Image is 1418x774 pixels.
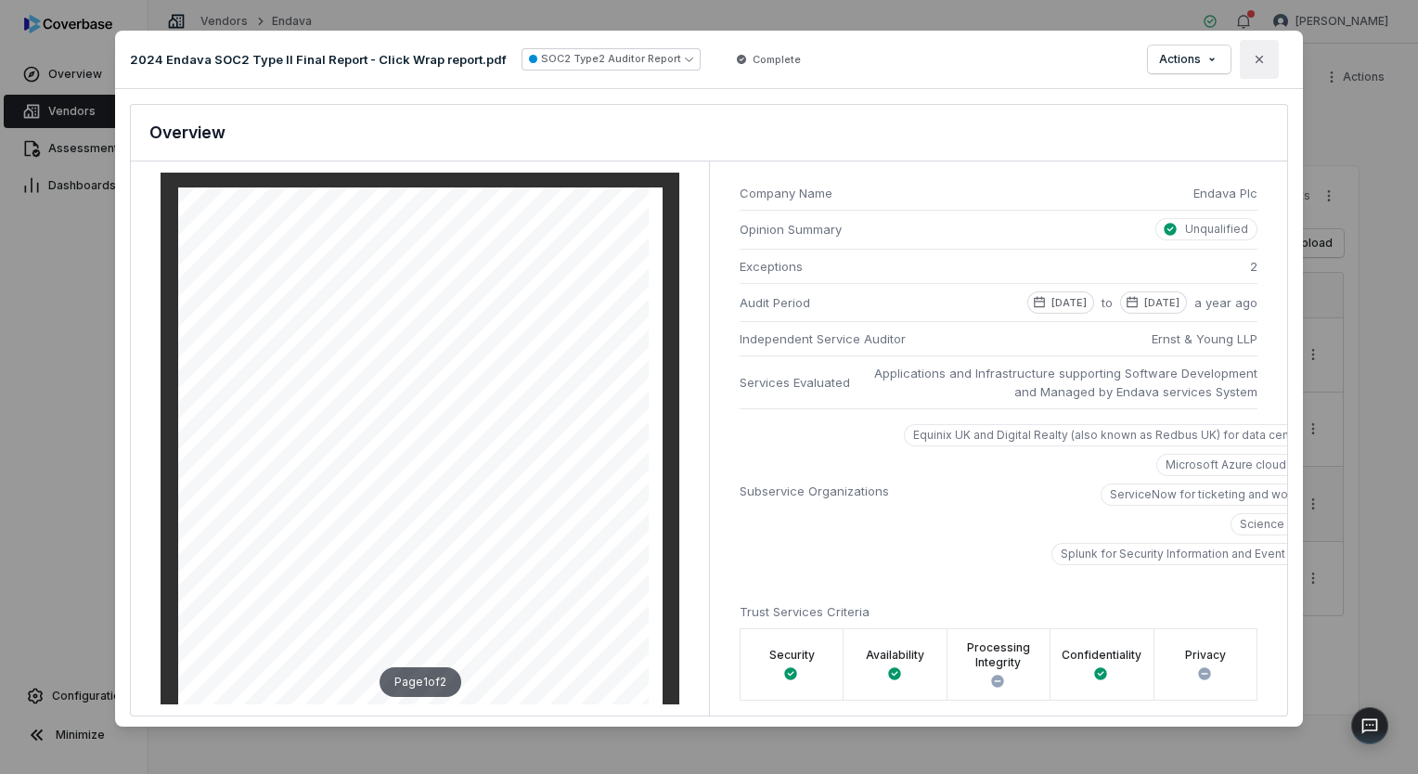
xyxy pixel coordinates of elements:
[753,52,801,67] span: Complete
[1148,45,1231,73] button: Actions
[740,293,810,312] span: Audit Period
[522,48,701,71] button: SOC2 Type2 Auditor Report
[769,648,815,663] label: Security
[1061,547,1398,561] p: Splunk for Security Information and Event Management (SIEM)
[1250,257,1257,276] span: 2
[740,373,850,392] span: Services Evaluated
[1152,329,1257,348] span: Ernst & Young LLP
[913,428,1398,443] p: Equinix UK and Digital Realty (also known as Redbus UK) for data centre hosting services
[149,120,226,146] h3: Overview
[1166,458,1398,472] p: Microsoft Azure cloud computing services
[1051,295,1087,310] p: [DATE]
[740,604,870,619] span: Trust Services Criteria
[1110,487,1398,502] p: ServiceNow for ticketing and workflow management
[865,364,1257,401] span: Applications and Infrastructure supporting Software Development and Managed by Endava services Sy...
[380,667,461,697] div: Page 1 of 2
[740,220,858,239] span: Opinion Summary
[959,640,1038,670] label: Processing Integrity
[1062,648,1141,663] label: Confidentiality
[740,184,1179,202] span: Company Name
[1144,295,1180,310] p: [DATE]
[1185,648,1226,663] label: Privacy
[740,482,889,500] span: Subservice Organizations
[1102,293,1113,314] span: to
[1240,517,1398,532] p: Science Logic for monitoring
[866,648,924,663] label: Availability
[1185,222,1248,237] p: Unqualified
[740,257,803,276] span: Exceptions
[740,329,906,348] span: Independent Service Auditor
[1193,184,1257,202] span: Endava Plc
[1194,293,1257,314] span: a year ago
[1159,52,1201,67] span: Actions
[130,51,507,68] p: 2024 Endava SOC2 Type II Final Report - Click Wrap report.pdf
